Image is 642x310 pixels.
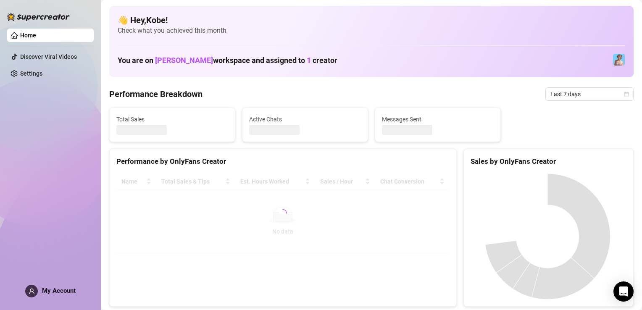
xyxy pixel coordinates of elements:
div: Performance by OnlyFans Creator [116,156,450,167]
a: Home [20,32,36,39]
div: Open Intercom Messenger [613,281,634,302]
span: My Account [42,287,76,294]
span: user [29,288,35,294]
div: Sales by OnlyFans Creator [471,156,626,167]
h4: Performance Breakdown [109,88,203,100]
img: logo-BBDzfeDw.svg [7,13,70,21]
span: Messages Sent [382,115,494,124]
span: [PERSON_NAME] [155,56,213,65]
span: Last 7 days [550,88,629,100]
img: Vanessa [613,54,625,66]
span: loading [278,209,287,218]
h1: You are on workspace and assigned to creator [118,56,337,65]
span: Check what you achieved this month [118,26,625,35]
span: Active Chats [249,115,361,124]
a: Settings [20,70,42,77]
h4: 👋 Hey, Kobe ! [118,14,625,26]
span: calendar [624,92,629,97]
span: Total Sales [116,115,228,124]
span: 1 [307,56,311,65]
a: Discover Viral Videos [20,53,77,60]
